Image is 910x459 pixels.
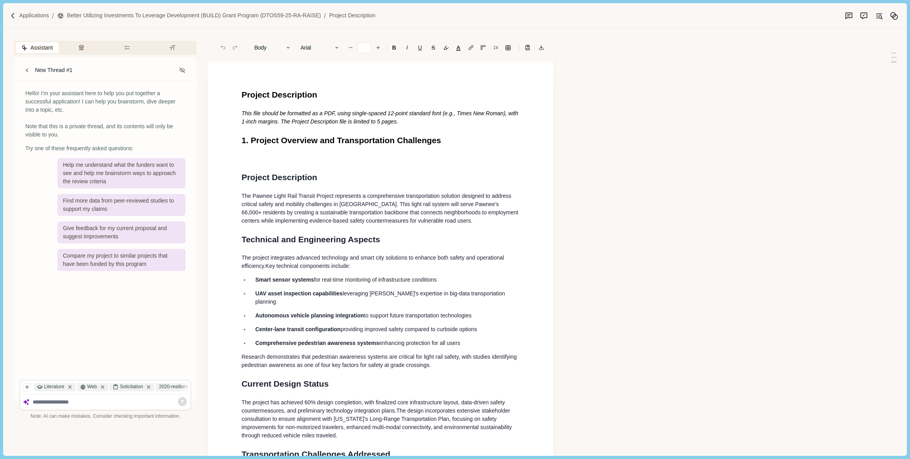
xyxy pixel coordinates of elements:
[241,136,441,145] span: 1. Project Overview and Transportation Challenges
[364,312,472,319] span: to support future transportation technologies
[241,110,520,125] span: This file should be formatted as a PDF, using single-spaced 12-point standard font (e.g., Times N...
[321,12,329,19] img: Forward slash icon
[49,12,57,19] img: Forward slash icon
[536,42,547,53] button: Export to docx
[340,326,477,332] span: providing improved safety compared to curbside options
[255,290,506,305] span: leveraging [PERSON_NAME]'s expertise in big-data transportation planning
[345,42,356,53] button: Decrease font size
[241,354,518,368] span: Research demonstrates that pedestrian awareness systems are critical for light rail safety, with ...
[241,193,520,224] span: The Pawnee Light Rail Transit Project represents a comprehensive transportation solution designed...
[241,235,380,244] span: Technical and Engineering Aspects
[25,144,186,153] div: Try one of these frequently asked questions:
[25,89,186,139] div: Hello! I'm your assistant here to help you put together a successful application! I can help you ...
[241,379,329,388] span: Current Design Status
[156,383,216,391] div: 2020-resilience...t.pdf
[478,42,489,53] button: Adjust margins
[418,45,422,50] u: U
[296,42,344,53] button: Arial
[255,340,379,346] span: Comprehensive pedestrian awareness systems
[379,340,460,346] span: enhancing protection for all users
[427,42,439,53] button: S
[20,413,191,420] div: Note: AI can make mistakes. Consider checking important information.
[19,11,49,20] a: Applications
[217,42,228,53] button: Undo
[57,11,321,20] a: Better Utilizing Investments to Leverage Development (BUILD) Grant Program (DTOS59-25-RA-RAISE)Be...
[67,11,321,20] p: Better Utilizing Investments to Leverage Development (BUILD) Grant Program (DTOS59-25-RA-RAISE)
[57,12,64,19] img: Better Utilizing Investments to Leverage Development (BUILD) Grant Program (DTOS59-25-RA-RAISE)
[329,11,375,20] a: Project Description
[57,221,186,243] div: Give feedback for my current proposal and suggest improvements
[414,42,426,53] button: U
[401,42,412,53] button: I
[35,66,72,74] div: New Thread #1
[241,407,513,439] span: The design incorporates extensive stakeholder consultation to ensure alignment with [US_STATE]'s ...
[314,277,437,283] span: for real-time monitoring of infrastructure conditions
[392,45,396,50] b: B
[241,254,506,269] span: The project integrates advanced technology and smart city solutions to enhance both safety and op...
[57,158,186,188] div: Help me understand what the funders want to see and help me brainstorm ways to approach the revie...
[34,383,75,391] div: Literature
[432,45,435,50] s: S
[9,12,17,19] img: Forward slash icon
[490,42,501,53] button: Line height
[241,173,317,182] span: Project Description
[30,44,53,52] span: Assistant
[77,383,108,391] div: Web
[230,42,241,53] button: Redo
[255,290,342,297] span: UAV asset inspection capabilities
[522,42,533,53] button: Line height
[241,399,506,414] span: The project has achieved 60% design completion, with finalized core infrastructure layout, data-d...
[255,277,314,283] span: Smart sensor systems
[255,326,340,332] span: Center-lane transit configuration
[265,263,350,269] span: Key technical components include:
[57,194,186,216] div: Find more data from peer-reviewed studies to support my claims
[241,90,317,99] span: Project Description
[465,42,476,53] button: Line height
[388,42,400,53] button: B
[502,42,513,53] button: Line height
[250,42,295,53] button: Body
[406,45,408,50] i: I
[57,249,186,271] div: Compare my project to similar projects that have been funded by this program
[110,383,154,391] div: Solicitation
[373,42,384,53] button: Increase font size
[255,312,364,319] span: Autonomous vehicle planning integration
[241,450,390,459] span: Transportation Challenges Addressed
